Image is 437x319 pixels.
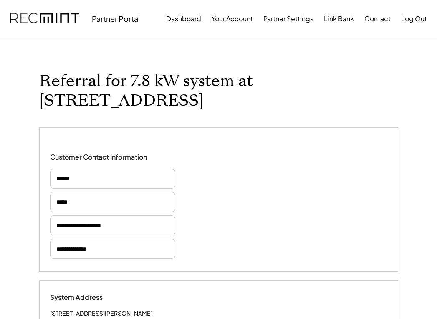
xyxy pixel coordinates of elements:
[401,10,427,27] button: Log Out
[50,293,134,302] div: System Address
[39,71,398,111] h1: Referral for 7.8 kW system at [STREET_ADDRESS]
[166,10,201,27] button: Dashboard
[364,10,391,27] button: Contact
[50,153,147,162] div: Customer Contact Information
[212,10,253,27] button: Your Account
[324,10,354,27] button: Link Bank
[263,10,313,27] button: Partner Settings
[50,308,152,319] div: [STREET_ADDRESS][PERSON_NAME]
[92,14,140,23] div: Partner Portal
[10,5,79,33] img: recmint-logotype%403x.png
